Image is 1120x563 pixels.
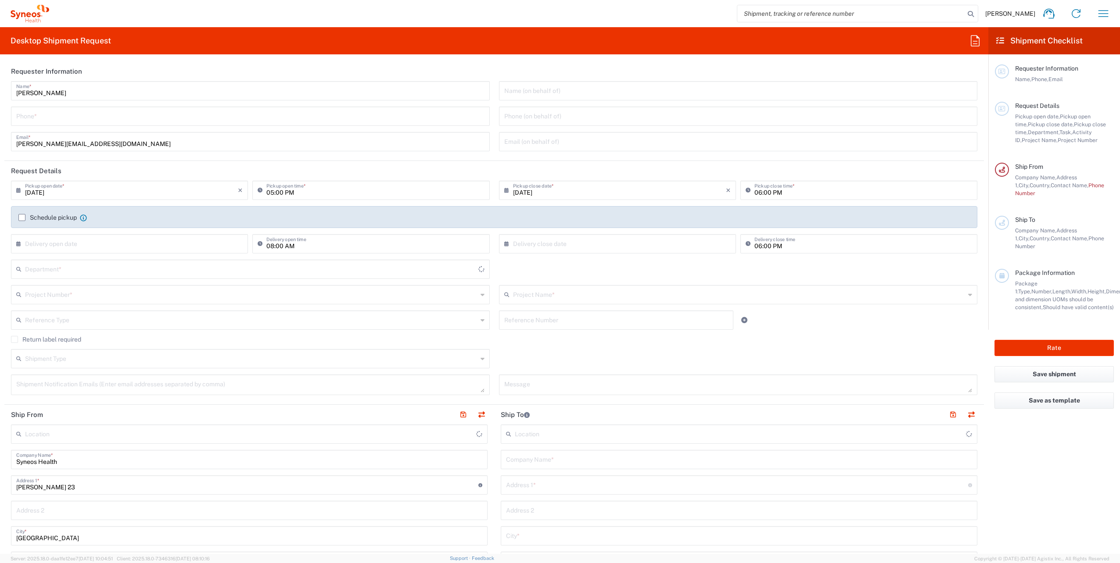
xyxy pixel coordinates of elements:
[11,336,81,343] label: Return label required
[994,340,1114,356] button: Rate
[1052,288,1071,295] span: Length,
[1019,182,1030,189] span: City,
[1028,121,1074,128] span: Pickup close date,
[985,10,1035,18] span: [PERSON_NAME]
[1015,76,1031,82] span: Name,
[1030,182,1051,189] span: Country,
[1019,235,1030,242] span: City,
[472,556,494,561] a: Feedback
[1088,288,1106,295] span: Height,
[1015,269,1075,276] span: Package Information
[1015,216,1035,223] span: Ship To
[1015,113,1060,120] span: Pickup open date,
[11,167,61,175] h2: Request Details
[1022,137,1058,143] span: Project Name,
[1015,227,1056,234] span: Company Name,
[11,410,43,419] h2: Ship From
[18,214,77,221] label: Schedule pickup
[238,183,243,197] i: ×
[1058,137,1098,143] span: Project Number
[117,556,210,561] span: Client: 2025.18.0-7346316
[994,366,1114,382] button: Save shipment
[1018,288,1031,295] span: Type,
[1015,163,1043,170] span: Ship From
[501,410,530,419] h2: Ship To
[11,556,113,561] span: Server: 2025.18.0-daa1fe12ee7
[1071,288,1088,295] span: Width,
[1028,129,1059,135] span: Department,
[1030,235,1051,242] span: Country,
[450,556,472,561] a: Support
[996,36,1083,46] h2: Shipment Checklist
[1059,129,1072,135] span: Task,
[994,392,1114,409] button: Save as template
[726,183,731,197] i: ×
[1015,174,1056,181] span: Company Name,
[1051,235,1088,242] span: Contact Name,
[1015,102,1059,109] span: Request Details
[1031,288,1052,295] span: Number,
[11,67,82,76] h2: Requester Information
[738,314,750,326] a: Add Reference
[1048,76,1063,82] span: Email
[974,555,1109,563] span: Copyright © [DATE]-[DATE] Agistix Inc., All Rights Reserved
[1015,65,1078,72] span: Requester Information
[1051,182,1088,189] span: Contact Name,
[1015,280,1037,295] span: Package 1:
[11,36,111,46] h2: Desktop Shipment Request
[79,556,113,561] span: [DATE] 10:04:51
[176,556,210,561] span: [DATE] 08:10:16
[737,5,965,22] input: Shipment, tracking or reference number
[1031,76,1048,82] span: Phone,
[1043,304,1114,310] span: Should have valid content(s)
